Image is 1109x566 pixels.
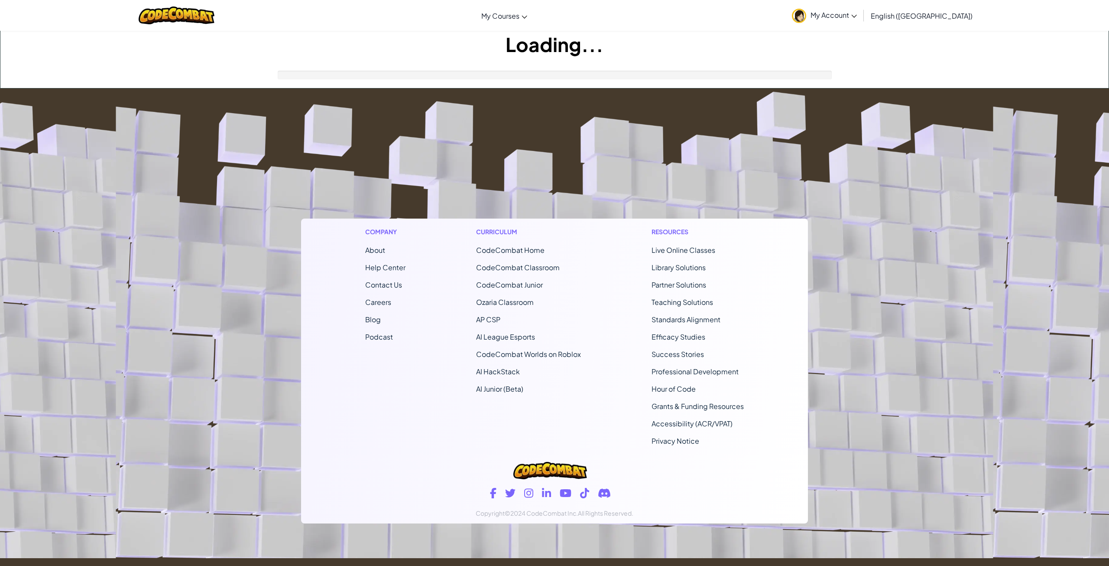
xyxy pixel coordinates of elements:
[652,227,744,236] h1: Resources
[652,315,720,324] a: Standards Alignment
[652,263,706,272] a: Library Solutions
[365,245,385,255] a: About
[476,384,523,393] a: AI Junior (Beta)
[476,227,581,236] h1: Curriculum
[365,280,402,289] span: Contact Us
[476,315,500,324] a: AP CSP
[652,298,713,307] a: Teaching Solutions
[365,315,381,324] a: Blog
[792,9,806,23] img: avatar
[652,367,739,376] a: Professional Development
[505,509,578,517] span: ©2024 CodeCombat Inc.
[652,280,706,289] a: Partner Solutions
[652,402,744,411] a: Grants & Funding Resources
[476,332,535,341] a: AI League Esports
[652,332,705,341] a: Efficacy Studies
[476,298,534,307] a: Ozaria Classroom
[476,280,543,289] a: CodeCombat Junior
[365,298,391,307] a: Careers
[139,7,214,24] img: CodeCombat logo
[652,419,733,428] a: Accessibility (ACR/VPAT)
[476,367,520,376] a: AI HackStack
[652,245,715,255] a: Live Online Classes
[476,350,581,359] a: CodeCombat Worlds on Roblox
[477,4,532,27] a: My Courses
[652,384,696,393] a: Hour of Code
[481,11,519,20] span: My Courses
[365,332,393,341] a: Podcast
[476,245,545,255] span: CodeCombat Home
[513,462,587,479] img: CodeCombat logo
[811,10,857,20] span: My Account
[476,263,560,272] a: CodeCombat Classroom
[365,263,405,272] a: Help Center
[652,350,704,359] a: Success Stories
[476,509,505,517] span: Copyright
[578,509,633,517] span: All Rights Reserved.
[871,11,973,20] span: English ([GEOGRAPHIC_DATA])
[652,436,699,445] a: Privacy Notice
[0,31,1109,58] h1: Loading...
[866,4,977,27] a: English ([GEOGRAPHIC_DATA])
[788,2,861,29] a: My Account
[365,227,405,236] h1: Company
